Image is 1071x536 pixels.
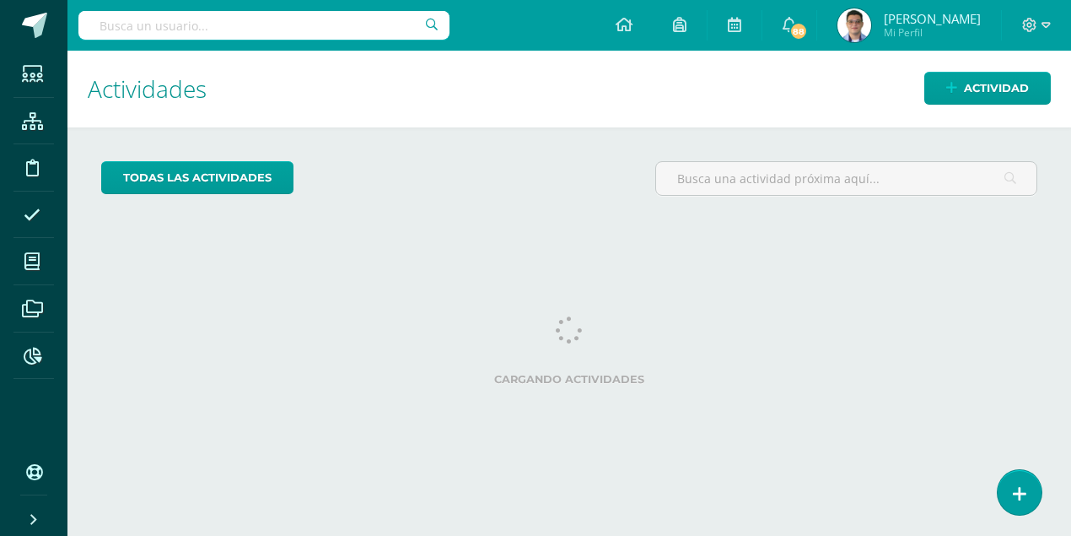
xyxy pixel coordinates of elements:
a: Actividad [924,72,1051,105]
a: todas las Actividades [101,161,293,194]
span: Actividad [964,73,1029,104]
input: Busca una actividad próxima aquí... [656,162,1036,195]
input: Busca un usuario... [78,11,449,40]
span: 88 [789,22,808,41]
h1: Actividades [88,51,1051,127]
span: Mi Perfil [884,25,981,40]
span: [PERSON_NAME] [884,10,981,27]
img: af73b71652ad57d3cfb98d003decfcc7.png [837,8,871,42]
label: Cargando actividades [101,373,1037,386]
